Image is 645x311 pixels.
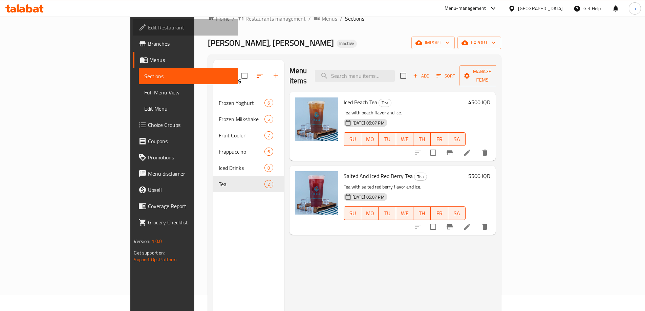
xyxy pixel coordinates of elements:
button: Add [410,71,432,81]
span: [DATE] 05:07 PM [350,194,387,200]
div: Iced Drinks8 [213,160,284,176]
a: Menus [314,14,337,23]
span: SU [347,134,359,144]
div: Frappuccino6 [213,143,284,160]
div: Menu-management [445,4,486,13]
span: Manage items [465,67,499,84]
span: Full Menu View [144,88,233,96]
span: Iced Drinks [219,164,264,172]
span: [PERSON_NAME], [PERSON_NAME] [208,35,334,50]
span: Edit Menu [144,105,233,113]
span: [DATE] 05:07 PM [350,120,387,126]
span: 7 [265,132,273,139]
button: TU [379,206,396,220]
span: Sort items [432,71,459,81]
button: Add section [268,68,284,84]
button: Branch-specific-item [442,219,458,235]
span: Branches [148,40,233,48]
div: Tea [414,173,427,181]
button: MO [361,206,379,220]
span: Salted And Iced Red Berry Tea [344,171,413,181]
span: Select to update [426,220,440,234]
span: Menus [149,56,233,64]
p: Tea with peach flavor and ice. [344,109,466,117]
a: Edit Restaurant [133,19,238,36]
span: MO [364,134,376,144]
a: Branches [133,36,238,52]
span: Coverage Report [148,202,233,210]
div: Inactive [337,40,357,48]
a: Edit menu item [463,223,471,231]
span: 5 [265,116,273,123]
div: Fruit Cooler7 [213,127,284,143]
button: TU [379,132,396,146]
span: Sections [345,15,364,23]
p: Tea with salted red berry flavor and ice. [344,183,466,191]
span: 1.0.0 [151,237,162,246]
span: Coupons [148,137,233,145]
div: items [264,99,273,107]
button: FR [431,132,448,146]
span: Fruit Cooler [219,131,264,139]
a: Menus [133,52,238,68]
span: Select all sections [237,69,252,83]
nav: Menu sections [213,92,284,195]
span: Frappuccino [219,148,264,156]
div: items [264,164,273,172]
span: Add item [410,71,432,81]
span: 2 [265,181,273,187]
span: Grocery Checklist [148,218,233,226]
h2: Menu items [289,66,307,86]
span: TH [416,134,428,144]
button: SU [344,132,361,146]
span: TH [416,208,428,218]
span: Tea [219,180,264,188]
div: Tea2 [213,176,284,192]
span: Add [412,72,430,80]
span: SA [451,208,463,218]
a: Promotions [133,149,238,165]
button: SA [448,132,466,146]
button: delete [477,219,493,235]
span: SU [347,208,359,218]
span: MO [364,208,376,218]
a: Coupons [133,133,238,149]
a: Coverage Report [133,198,238,214]
button: FR [431,206,448,220]
span: Choice Groups [148,121,233,129]
div: items [264,180,273,188]
button: MO [361,132,379,146]
h6: 5500 IQD [468,171,490,181]
div: items [264,131,273,139]
span: Get support on: [134,248,165,257]
img: Iced Peach Tea [295,97,338,141]
button: WE [396,132,413,146]
button: SA [448,206,466,220]
img: Salted And Iced Red Berry Tea [295,171,338,215]
div: items [264,148,273,156]
span: Upsell [148,186,233,194]
span: WE [399,208,411,218]
a: Upsell [133,182,238,198]
div: [GEOGRAPHIC_DATA] [518,5,563,12]
span: b [633,5,636,12]
li: / [308,15,311,23]
span: import [417,39,449,47]
a: Edit Menu [139,101,238,117]
span: 6 [265,100,273,106]
div: Frozen Yoghurt6 [213,95,284,111]
span: Tea [414,173,427,181]
div: Frozen Milkshake5 [213,111,284,127]
div: items [264,115,273,123]
span: Version: [134,237,150,246]
span: TU [381,134,393,144]
li: / [340,15,342,23]
a: Menu disclaimer [133,165,238,182]
span: Frozen Yoghurt [219,99,264,107]
span: Promotions [148,153,233,161]
button: import [411,37,455,49]
span: Menus [322,15,337,23]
